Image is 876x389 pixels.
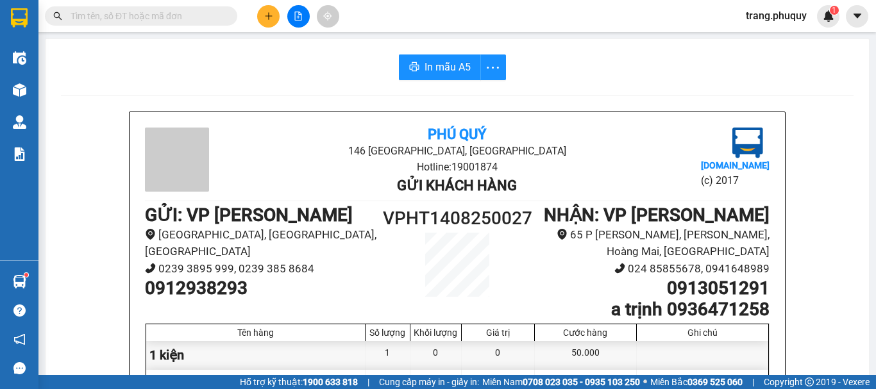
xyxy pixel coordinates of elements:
[13,304,26,317] span: question-circle
[701,172,770,188] li: (c) 2017
[249,143,665,159] li: 146 [GEOGRAPHIC_DATA], [GEOGRAPHIC_DATA]
[830,6,839,15] sup: 1
[13,147,26,161] img: solution-icon
[145,204,353,226] b: GỬI : VP [PERSON_NAME]
[366,341,410,370] div: 1
[687,377,743,387] strong: 0369 525 060
[145,229,156,240] span: environment
[13,115,26,129] img: warehouse-icon
[701,160,770,170] b: [DOMAIN_NAME]
[146,341,366,370] div: 1 kiện
[71,9,222,23] input: Tìm tên, số ĐT hoặc mã đơn
[752,375,754,389] span: |
[13,51,26,65] img: warehouse-icon
[149,327,362,338] div: Tên hàng
[482,375,640,389] span: Miền Nam
[323,12,332,21] span: aim
[736,8,817,24] span: trang.phuquy
[145,260,379,277] li: 0239 3895 999, 0239 385 8684
[846,5,868,28] button: caret-down
[264,12,273,21] span: plus
[13,362,26,374] span: message
[379,204,535,233] h1: VPHT1408250027
[369,327,407,338] div: Số lượng
[145,277,379,299] h1: 0912938293
[614,263,625,274] span: phone
[538,327,633,338] div: Cước hàng
[481,60,505,76] span: more
[145,263,156,274] span: phone
[544,204,770,226] b: NHẬN : VP [PERSON_NAME]
[535,226,770,260] li: 65 P [PERSON_NAME], [PERSON_NAME], Hoàng Mai, [GEOGRAPHIC_DATA]
[535,260,770,277] li: 024 85855678, 0941648989
[465,327,531,338] div: Giá trị
[317,5,339,28] button: aim
[379,375,479,389] span: Cung cấp máy in - giấy in:
[428,126,486,142] b: Phú Quý
[303,377,358,387] strong: 1900 633 818
[13,83,26,97] img: warehouse-icon
[414,327,458,338] div: Khối lượng
[399,54,481,80] button: printerIn mẫu A5
[832,6,836,15] span: 1
[643,379,647,385] span: ⚪️
[13,333,26,345] span: notification
[732,128,763,158] img: logo.jpg
[410,341,462,370] div: 0
[535,277,770,299] h1: 0913051291
[367,375,369,389] span: |
[852,10,863,22] span: caret-down
[805,377,814,386] span: copyright
[425,59,471,75] span: In mẫu A5
[409,62,419,74] span: printer
[294,12,303,21] span: file-add
[145,226,379,260] li: [GEOGRAPHIC_DATA], [GEOGRAPHIC_DATA], [GEOGRAPHIC_DATA]
[523,377,640,387] strong: 0708 023 035 - 0935 103 250
[640,327,765,338] div: Ghi chú
[11,8,28,28] img: logo-vxr
[13,275,26,288] img: warehouse-icon
[557,229,568,240] span: environment
[462,341,535,370] div: 0
[240,375,358,389] span: Hỗ trợ kỹ thuật:
[535,341,637,370] div: 50.000
[257,5,280,28] button: plus
[287,5,310,28] button: file-add
[24,273,28,277] sup: 1
[535,299,770,320] h1: a trịnh 0936471258
[823,10,834,22] img: icon-new-feature
[480,54,506,80] button: more
[650,375,743,389] span: Miền Bắc
[53,12,62,21] span: search
[249,159,665,175] li: Hotline: 19001874
[397,178,517,194] b: Gửi khách hàng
